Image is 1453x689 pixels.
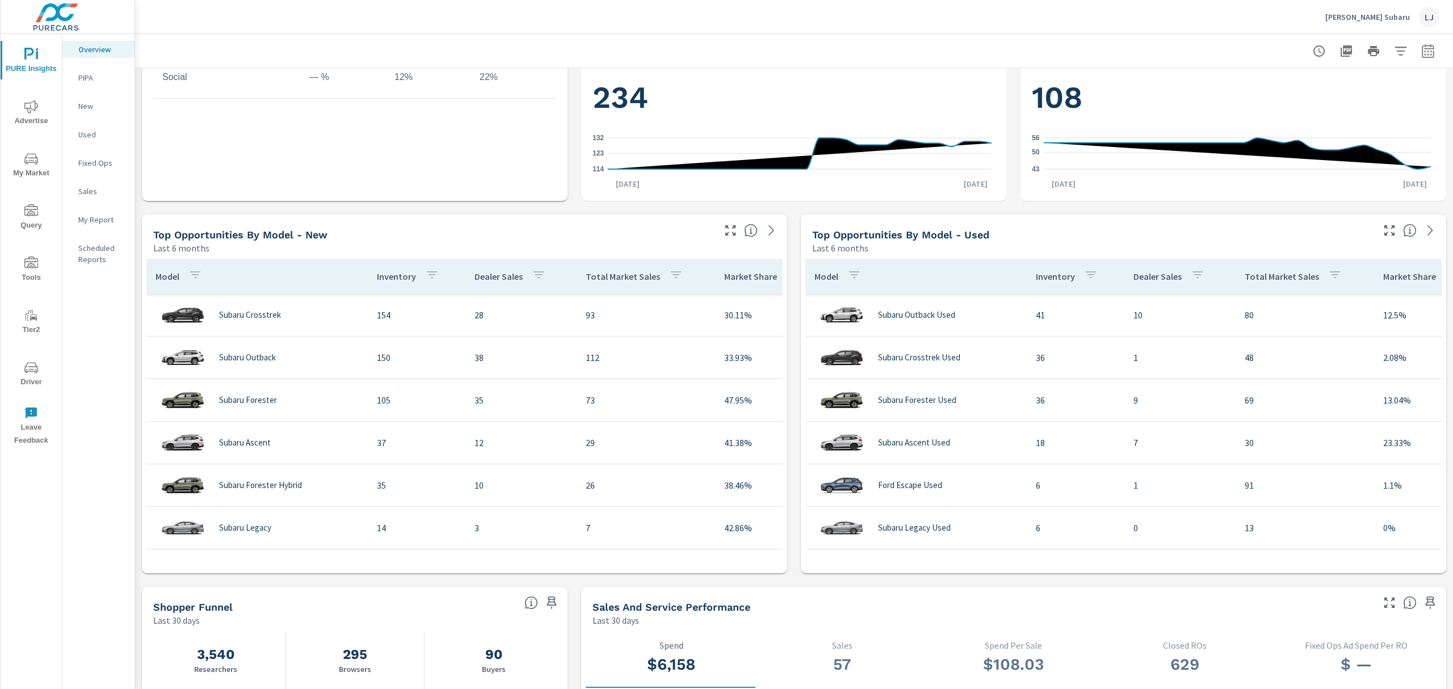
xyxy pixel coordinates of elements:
h3: $108.03 [937,655,1090,674]
p: Subaru Forester [219,395,277,405]
p: Subaru Crosstrek Used [878,352,960,363]
p: [DATE] [1044,178,1084,190]
img: glamour [819,511,864,545]
h5: Shopper Funnel [153,601,233,613]
p: 30 [1245,436,1365,449]
span: Save this to your personalized report [1421,594,1439,612]
h5: Top Opportunities by Model - Used [812,229,989,241]
h1: 108 [1032,78,1435,117]
td: 12% [385,63,471,91]
p: 6 [1036,521,1115,535]
p: 69 [1245,393,1365,407]
span: Find the biggest opportunities within your model lineup by seeing how each model is selling in yo... [744,224,758,237]
img: glamour [819,426,864,460]
span: Query [4,204,58,232]
p: 29 [586,436,706,449]
p: My Report [78,214,125,225]
span: Leave Feedback [4,406,58,447]
p: Inventory [1036,271,1075,282]
p: [DATE] [1395,178,1435,190]
span: Driver [4,361,58,389]
p: 3 [474,521,568,535]
p: Total Market Sales [1245,271,1319,282]
p: 41.38% [724,436,823,449]
div: Scheduled Reports [62,240,135,268]
button: Apply Filters [1389,40,1412,62]
button: Make Fullscreen [1380,594,1399,612]
p: 47.95% [724,393,823,407]
p: 154 [377,308,456,322]
h3: 57 [766,655,919,674]
p: Scheduled Reports [78,242,125,265]
p: 41 [1036,308,1115,322]
button: "Export Report to PDF" [1335,40,1358,62]
td: — % [300,63,385,91]
h1: 234 [593,78,996,117]
div: New [62,98,135,115]
p: Spend [595,640,748,650]
div: My Report [62,211,135,228]
text: 123 [593,150,604,158]
h3: $6,158 [595,655,748,674]
img: glamour [160,341,205,375]
span: Tools [4,257,58,284]
div: Fixed Ops [62,154,135,171]
span: Find the biggest opportunities within your model lineup by seeing how each model is selling in yo... [1403,224,1417,237]
p: Used [78,129,125,140]
p: Sales [78,186,125,197]
div: LJ [1419,7,1439,27]
p: 91 [1245,478,1365,492]
p: 7 [1133,436,1227,449]
span: My Market [4,152,58,180]
p: 35 [474,393,568,407]
p: 105 [377,393,456,407]
p: Model [156,271,179,282]
h5: Top Opportunities by Model - New [153,229,327,241]
p: Sales [766,640,919,650]
a: See more details in report [1421,221,1439,240]
p: 33.93% [724,351,823,364]
td: 22% [471,63,556,91]
text: 114 [593,165,604,173]
p: 18 [1036,436,1115,449]
p: 14 [377,521,456,535]
p: 1 [1133,478,1227,492]
button: Select Date Range [1417,40,1439,62]
img: glamour [160,383,205,417]
p: Market Share [724,271,777,282]
p: 37 [377,436,456,449]
p: 10 [474,478,568,492]
p: 12 [474,436,568,449]
img: glamour [819,383,864,417]
p: 0 [1133,521,1227,535]
text: 132 [593,134,604,142]
span: Save this to your personalized report [543,594,561,612]
p: PIPA [78,72,125,83]
p: Subaru Forester Used [878,395,956,405]
p: 6 [1036,478,1115,492]
p: Model [814,271,838,282]
p: Subaru Legacy [219,523,271,533]
span: Advertise [4,100,58,128]
p: 36 [1036,351,1115,364]
p: 73 [586,393,706,407]
button: Make Fullscreen [721,221,740,240]
p: 1 [1133,351,1227,364]
img: glamour [819,468,864,502]
p: Subaru Ascent Used [878,438,950,448]
p: Fixed Ops Ad Spend Per RO [1279,640,1433,650]
p: 48 [1245,351,1365,364]
text: 43 [1032,165,1040,173]
p: [DATE] [956,178,996,190]
p: 26 [586,478,706,492]
span: Tier2 [4,309,58,337]
p: Subaru Outback Used [878,310,955,320]
p: Last 6 months [153,241,209,255]
p: Subaru Legacy Used [878,523,951,533]
p: 42.86% [724,521,823,535]
h5: Sales and Service Performance [593,601,750,613]
p: 38.46% [724,478,823,492]
div: Used [62,126,135,143]
span: PURE Insights [4,48,58,75]
h3: 629 [1108,655,1262,674]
